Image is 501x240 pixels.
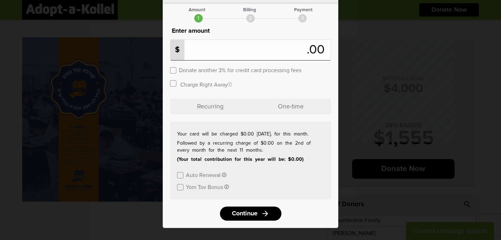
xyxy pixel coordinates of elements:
[177,156,324,163] p: (Your total contribution for this year will be: $0.00)
[189,8,205,12] div: Amount
[194,14,203,23] div: 1
[307,44,328,56] span: .00
[261,209,269,218] i: arrow_forward
[179,67,301,73] label: Donate another 3% for credit card processing fees
[220,207,281,221] a: Continuearrow_forward
[232,210,258,217] span: Continue
[294,8,312,12] div: Payment
[298,14,307,23] div: 3
[177,140,324,154] p: Followed by a recurring charge of $0.00 on the 2nd of every month for the next 11 months.
[170,40,184,60] p: $
[186,171,226,178] button: Auto Renewal
[186,183,229,190] button: Yom Tov Bonus
[246,14,255,23] div: 2
[180,81,232,88] label: Charge Right Away
[250,99,331,114] p: One-time
[170,99,250,114] p: Recurring
[243,8,256,12] div: Billing
[186,171,221,178] label: Auto Renewal
[186,183,223,190] label: Yom Tov Bonus
[170,26,331,36] p: Enter amount
[177,131,324,138] p: Your card will be charged $0.00 [DATE], for this month.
